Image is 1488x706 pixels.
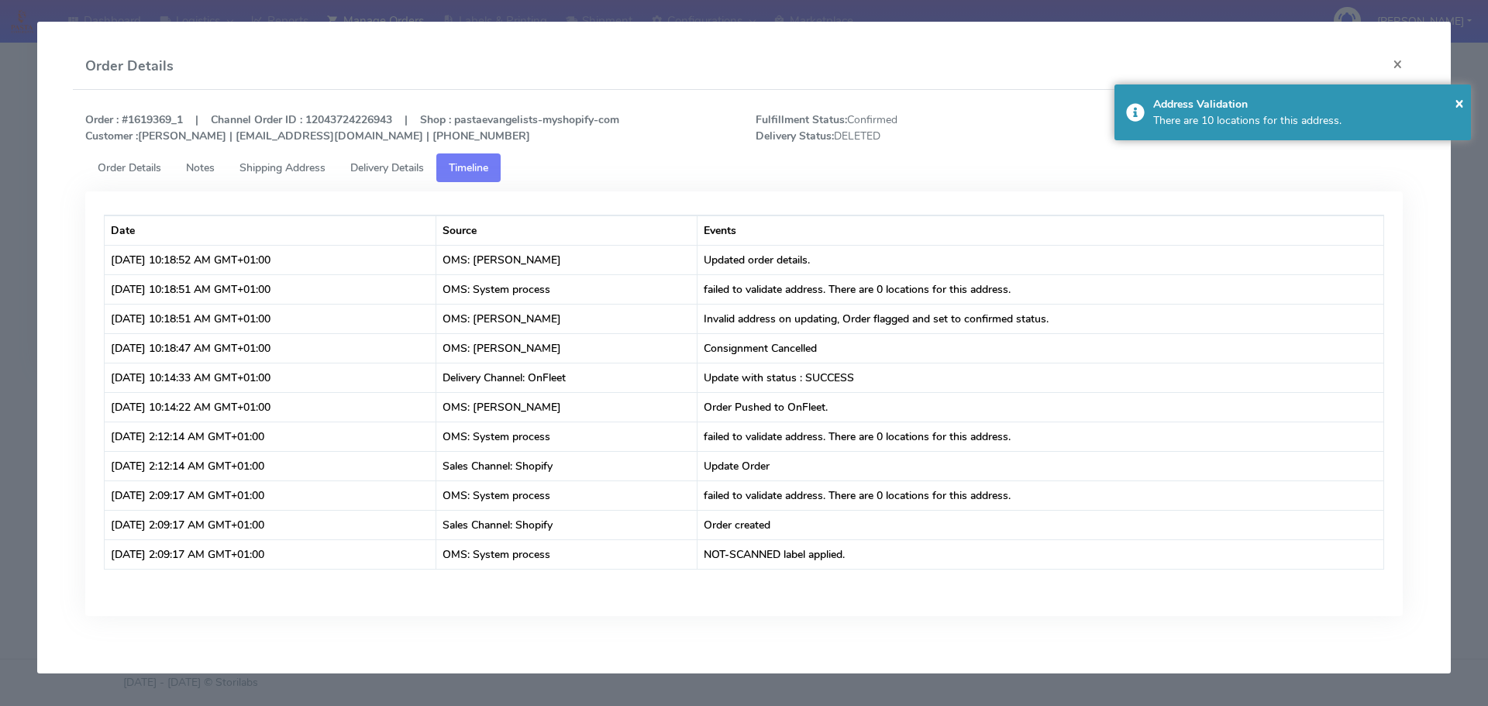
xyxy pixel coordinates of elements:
td: [DATE] 10:18:51 AM GMT+01:00 [105,274,436,304]
td: Update with status : SUCCESS [697,363,1383,392]
td: [DATE] 10:18:51 AM GMT+01:00 [105,304,436,333]
strong: Fulfillment Status: [756,112,847,127]
td: failed to validate address. There are 0 locations for this address. [697,422,1383,451]
span: Confirmed DELETED [744,112,1080,144]
td: [DATE] 2:09:17 AM GMT+01:00 [105,480,436,510]
td: [DATE] 10:18:52 AM GMT+01:00 [105,245,436,274]
span: × [1455,92,1464,113]
span: Order Details [98,160,161,175]
div: Address Validation [1153,96,1460,112]
td: failed to validate address. There are 0 locations for this address. [697,274,1383,304]
td: Sales Channel: Shopify [436,510,698,539]
td: [DATE] 2:12:14 AM GMT+01:00 [105,422,436,451]
span: Timeline [449,160,488,175]
strong: Customer : [85,129,138,143]
button: Close [1455,91,1464,115]
th: Events [697,215,1383,245]
td: OMS: [PERSON_NAME] [436,392,698,422]
td: OMS: [PERSON_NAME] [436,304,698,333]
td: OMS: System process [436,274,698,304]
td: Order created [697,510,1383,539]
td: Sales Channel: Shopify [436,451,698,480]
td: Update Order [697,451,1383,480]
td: OMS: System process [436,539,698,569]
span: Notes [186,160,215,175]
td: [DATE] 2:12:14 AM GMT+01:00 [105,451,436,480]
td: [DATE] 2:09:17 AM GMT+01:00 [105,539,436,569]
td: failed to validate address. There are 0 locations for this address. [697,480,1383,510]
td: NOT-SCANNED label applied. [697,539,1383,569]
td: Order Pushed to OnFleet. [697,392,1383,422]
span: Shipping Address [239,160,325,175]
td: [DATE] 2:09:17 AM GMT+01:00 [105,510,436,539]
th: Source [436,215,698,245]
span: Delivery Details [350,160,424,175]
td: [DATE] 10:14:33 AM GMT+01:00 [105,363,436,392]
div: There are 10 locations for this address. [1153,112,1460,129]
td: Invalid address on updating, Order flagged and set to confirmed status. [697,304,1383,333]
h4: Order Details [85,56,174,77]
th: Date [105,215,436,245]
td: Consignment Cancelled [697,333,1383,363]
strong: Order : #1619369_1 | Channel Order ID : 12043724226943 | Shop : pastaevangelists-myshopify-com [P... [85,112,619,143]
td: [DATE] 10:18:47 AM GMT+01:00 [105,333,436,363]
ul: Tabs [85,153,1404,182]
td: Delivery Channel: OnFleet [436,363,698,392]
td: Updated order details. [697,245,1383,274]
strong: Delivery Status: [756,129,834,143]
td: OMS: [PERSON_NAME] [436,245,698,274]
td: OMS: System process [436,422,698,451]
td: OMS: System process [436,480,698,510]
td: OMS: [PERSON_NAME] [436,333,698,363]
button: Close [1380,43,1415,84]
td: [DATE] 10:14:22 AM GMT+01:00 [105,392,436,422]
